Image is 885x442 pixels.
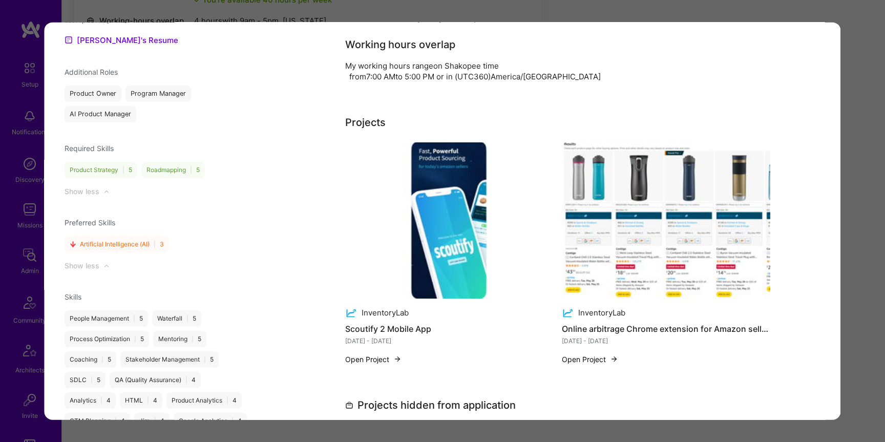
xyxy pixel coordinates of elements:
[231,416,234,425] span: |
[345,401,353,409] i: SuitcaseGray
[65,33,178,46] a: [PERSON_NAME]'s Resume
[366,71,444,81] span: 7:00 AM to 5:00 PM or
[562,335,770,346] div: [DATE] - [DATE]
[65,67,118,76] span: Additional Roles
[133,314,135,322] span: |
[65,186,99,196] div: Show less
[100,396,102,404] span: |
[349,71,601,81] span: from in (UTC 360 ) America/[GEOGRAPHIC_DATA]
[562,306,574,319] img: Company logo
[153,330,206,347] div: Mentoring 5
[65,218,115,226] span: Preferred Skills
[65,371,106,388] div: SDLC 5
[65,351,116,367] div: Coaching 5
[65,412,130,429] div: GTM Planning 4
[120,351,219,367] div: Stakeholder Management 5
[65,14,254,25] div: Last uploaded: [DATE]
[70,241,76,247] i: icon Low
[141,161,205,178] div: Roadmapping 5
[65,292,81,301] span: Skills
[101,355,103,363] span: |
[578,307,625,318] div: InventoryLab
[393,355,402,363] img: arrow-right
[65,85,121,101] div: Product Owner
[562,142,770,298] img: Online arbitrage Chrome extension for Amazon sellers
[460,13,470,24] div: 40
[345,335,554,346] div: [DATE] - [DATE]
[65,310,148,326] div: People Management 5
[65,260,99,270] div: Show less
[125,85,191,101] div: Program Manager
[190,165,192,174] span: |
[562,322,770,335] h4: Online arbitrage Chrome extension for Amazon sellers
[166,392,242,408] div: Product Analytics 4
[115,416,117,425] span: |
[186,314,188,322] span: |
[562,353,618,364] button: Open Project
[345,353,402,364] button: Open Project
[65,143,114,152] span: Required Skills
[185,375,187,384] span: |
[345,142,554,298] img: Scoutify 2 Mobile App
[345,397,516,412] div: Projects hidden from application
[147,396,149,404] span: |
[362,307,409,318] div: InventoryLab
[134,412,170,429] div: Jira 4
[610,355,618,363] img: arrow-right
[65,330,149,347] div: Process Optimization 5
[204,355,206,363] span: |
[65,392,116,408] div: Analytics 4
[446,13,456,24] div: for
[91,375,93,384] span: |
[154,416,156,425] span: |
[174,412,247,429] div: Google Analytics 4
[345,60,499,71] div: My working hours range on Shakopee time
[65,236,169,252] div: Artificial Intelligence (AI) 3
[154,240,156,248] span: |
[417,13,441,24] div: [DATE]
[65,106,136,122] div: AI Product Manager
[65,35,73,44] img: Resume
[120,392,162,408] div: HTML 4
[65,161,137,178] div: Product Strategy 5
[470,13,496,24] div: h/week
[134,334,136,343] span: |
[345,13,413,24] div: I am available from
[110,371,201,388] div: QA (Quality Assurance) 4
[345,322,554,335] h4: Scoutify 2 Mobile App
[192,334,194,343] span: |
[44,22,840,420] div: modal
[345,306,357,319] img: Company logo
[345,114,386,130] div: Projects
[345,36,455,52] div: Working hours overlap
[226,396,228,404] span: |
[152,310,201,326] div: Waterfall 5
[122,165,124,174] span: |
